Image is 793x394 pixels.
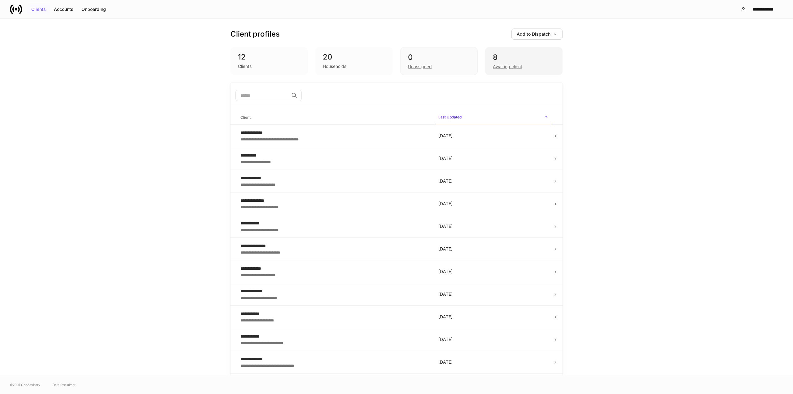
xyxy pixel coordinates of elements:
[53,382,76,387] a: Data Disclaimer
[81,7,106,11] div: Onboarding
[408,52,470,62] div: 0
[10,382,40,387] span: © 2025 OneAdvisory
[436,111,550,124] span: Last Updated
[438,133,548,139] p: [DATE]
[438,223,548,229] p: [DATE]
[323,52,385,62] div: 20
[438,178,548,184] p: [DATE]
[493,52,555,62] div: 8
[238,111,431,124] span: Client
[493,64,522,70] div: Awaiting client
[438,314,548,320] p: [DATE]
[438,291,548,297] p: [DATE]
[77,4,110,14] button: Onboarding
[31,7,46,11] div: Clients
[230,29,280,39] h3: Client profiles
[238,52,300,62] div: 12
[238,63,252,69] div: Clients
[511,29,563,40] button: Add to Dispatch
[438,359,548,365] p: [DATE]
[400,47,478,75] div: 0Unassigned
[438,336,548,343] p: [DATE]
[438,155,548,162] p: [DATE]
[54,7,73,11] div: Accounts
[408,64,432,70] div: Unassigned
[438,201,548,207] p: [DATE]
[517,32,557,36] div: Add to Dispatch
[240,114,251,120] h6: Client
[323,63,346,69] div: Households
[50,4,77,14] button: Accounts
[438,268,548,275] p: [DATE]
[438,246,548,252] p: [DATE]
[27,4,50,14] button: Clients
[485,47,563,75] div: 8Awaiting client
[438,114,462,120] h6: Last Updated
